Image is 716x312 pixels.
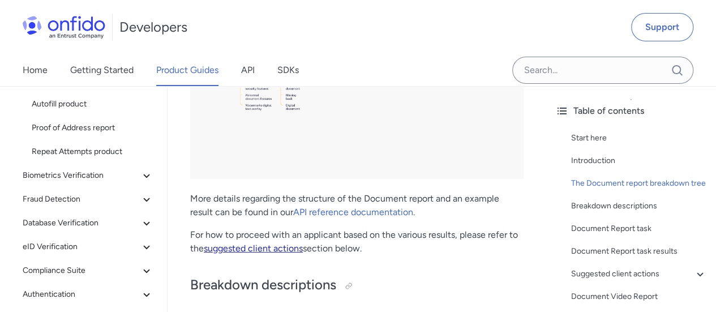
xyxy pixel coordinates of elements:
[18,236,158,258] button: eID Verification
[571,177,707,190] a: The Document report breakdown tree
[27,117,158,139] a: Proof of Address report
[571,267,707,281] a: Suggested client actions
[18,212,158,234] button: Database Verification
[631,13,693,41] a: Support
[277,54,299,86] a: SDKs
[571,222,707,236] a: Document Report task
[190,228,524,255] p: For how to proceed with an applicant based on the various results, please refer to the section be...
[32,121,153,135] span: Proof of Address report
[241,54,255,86] a: API
[571,199,707,213] a: Breakdown descriptions
[23,169,140,182] span: Biometrics Verification
[571,154,707,168] a: Introduction
[27,140,158,163] a: Repeat Attempts product
[23,16,105,39] img: Onfido Logo
[23,288,140,301] span: Authentication
[23,240,140,254] span: eID Verification
[27,93,158,116] a: Autofill product
[18,259,158,282] button: Compliance Suite
[23,54,48,86] a: Home
[190,276,524,295] h2: Breakdown descriptions
[293,207,413,217] a: API reference documentation
[70,54,134,86] a: Getting Started
[32,145,153,159] span: Repeat Attempts product
[156,54,218,86] a: Product Guides
[571,245,707,258] a: Document Report task results
[23,264,140,277] span: Compliance Suite
[555,104,707,118] div: Table of contents
[571,290,707,304] a: Document Video Report
[512,57,693,84] input: Onfido search input field
[18,283,158,306] button: Authentication
[23,193,140,206] span: Fraud Detection
[571,131,707,145] a: Start here
[23,216,140,230] span: Database Verification
[119,18,187,36] h1: Developers
[18,188,158,211] button: Fraud Detection
[32,97,153,111] span: Autofill product
[18,164,158,187] button: Biometrics Verification
[190,192,524,219] p: More details regarding the structure of the Document report and an example result can be found in...
[204,243,303,254] a: suggested client actions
